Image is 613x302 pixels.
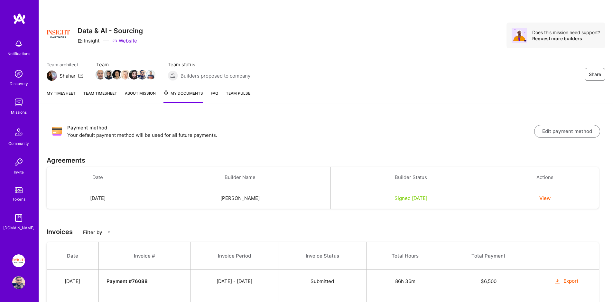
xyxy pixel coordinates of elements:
a: Team Member Avatar [105,69,113,80]
strong: Payment # 76088 [107,278,148,284]
th: Invoice # [98,242,191,270]
h3: Payment method [67,124,534,132]
div: Invite [14,169,24,175]
th: Total Hours [367,242,444,270]
h3: Invoices [47,228,605,236]
th: Builder Name [149,167,330,188]
h3: Data & AI - Sourcing [78,27,143,35]
button: Share [585,68,605,81]
div: Tokens [12,196,25,203]
td: [DATE] - [DATE] [191,270,278,293]
img: Team Member Avatar [112,70,122,80]
div: Does this mission need support? [532,29,600,35]
div: [DOMAIN_NAME] [3,224,34,231]
img: Team Member Avatar [146,70,155,80]
th: Date [47,167,149,188]
img: Team Architect [47,71,57,81]
span: Team [96,61,155,68]
span: Team status [168,61,250,68]
span: Submitted [311,278,334,284]
div: Signed [DATE] [339,195,483,202]
span: Share [589,71,601,78]
img: Team Member Avatar [121,70,130,80]
img: Builders proposed to company [168,71,178,81]
img: Team Member Avatar [104,70,114,80]
img: User Avatar [12,276,25,289]
th: Actions [491,167,599,188]
div: Request more builders [532,35,600,42]
td: [PERSON_NAME] [149,188,330,209]
img: guide book [12,212,25,224]
button: Edit payment method [534,125,600,138]
th: Builder Status [331,167,491,188]
div: Shahar [60,72,76,79]
img: Team Member Avatar [129,70,139,80]
a: About Mission [125,90,156,103]
a: Team Member Avatar [113,69,121,80]
button: Export [553,278,579,285]
a: FAQ [211,90,218,103]
th: Date [47,242,98,270]
a: Team Member Avatar [96,69,105,80]
img: Avatar [512,28,527,43]
th: Total Payment [444,242,533,270]
td: 86h 36m [367,270,444,293]
a: Website [112,37,137,44]
img: Invite [12,156,25,169]
a: Team Member Avatar [138,69,146,80]
i: icon CompanyGray [78,38,83,43]
img: discovery [12,67,25,80]
span: Builders proposed to company [181,72,250,79]
button: View [539,195,551,202]
p: Your default payment method will be used for all future payments. [67,132,534,138]
a: Team Member Avatar [130,69,138,80]
span: Team Pulse [226,91,250,96]
img: tokens [15,187,23,193]
td: [DATE] [47,188,149,209]
img: Team Member Avatar [96,70,105,80]
img: Community [11,125,26,140]
a: My timesheet [47,90,76,103]
span: Team architect [47,61,83,68]
i: icon Mail [78,73,83,78]
img: teamwork [12,96,25,109]
a: Team Member Avatar [121,69,130,80]
h3: Agreements [47,156,605,164]
a: My Documents [163,90,203,103]
div: Community [8,140,29,147]
a: User Avatar [11,276,27,289]
div: Notifications [7,50,30,57]
div: Discovery [10,80,28,87]
img: logo [13,13,26,24]
th: Invoice Status [278,242,367,270]
img: Payment method [52,126,62,137]
div: Insight [78,37,99,44]
i: icon CaretDown [107,230,111,234]
img: Company Logo [47,23,70,46]
a: Insight Partners: Data & AI - Sourcing [11,254,27,267]
a: Team Pulse [226,90,250,103]
div: Missions [11,109,27,116]
img: Insight Partners: Data & AI - Sourcing [12,254,25,267]
span: My Documents [163,90,203,97]
p: Filter by [83,229,102,236]
th: Invoice Period [191,242,278,270]
i: icon OrangeDownload [553,278,561,285]
td: [DATE] [47,270,98,293]
a: Team Member Avatar [146,69,155,80]
img: Team Member Avatar [137,70,147,80]
a: Team timesheet [83,90,117,103]
img: bell [12,37,25,50]
td: $ 6,500 [444,270,533,293]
